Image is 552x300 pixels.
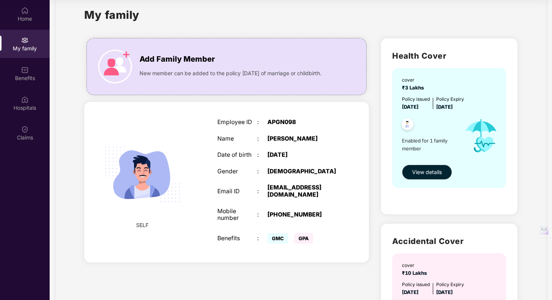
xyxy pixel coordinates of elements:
div: : [257,135,267,142]
span: ₹10 Lakhs [402,270,430,276]
div: APGN098 [267,119,337,126]
span: New member can be added to the policy [DATE] of marriage or childbirth. [140,69,321,77]
img: icon [98,50,132,83]
div: : [257,211,267,218]
img: svg+xml;base64,PHN2ZyBpZD0iSG9tZSIgeG1sbnM9Imh0dHA6Ly93d3cudzMub3JnLzIwMDAvc3ZnIiB3aWR0aD0iMjAiIG... [21,7,29,14]
div: : [257,188,267,195]
div: [DEMOGRAPHIC_DATA] [267,168,337,175]
span: [DATE] [436,104,453,110]
div: Policy issued [402,281,430,288]
span: GPA [294,233,313,244]
span: Enabled for 1 family member [402,137,458,152]
span: ₹3 Lakhs [402,85,427,91]
div: Email ID [217,188,257,195]
div: : [257,168,267,175]
img: svg+xml;base64,PHN2ZyBpZD0iSG9zcGl0YWxzIiB4bWxucz0iaHR0cDovL3d3dy53My5vcmcvMjAwMC9zdmciIHdpZHRoPS... [21,96,29,103]
h2: Health Cover [392,50,506,62]
span: Add Family Member [140,53,215,65]
div: [PERSON_NAME] [267,135,337,142]
div: Policy Expiry [436,281,464,288]
span: GMC [267,233,288,244]
div: Benefits [217,235,257,242]
div: cover [402,76,427,83]
div: : [257,235,267,242]
span: [DATE] [402,289,419,295]
div: [EMAIL_ADDRESS][DOMAIN_NAME] [267,184,337,198]
div: : [257,119,267,126]
h1: My family [84,6,140,23]
span: SELF [136,221,149,229]
img: icon [458,111,504,161]
div: [PHONE_NUMBER] [267,211,337,218]
span: [DATE] [402,104,419,110]
img: svg+xml;base64,PHN2ZyB4bWxucz0iaHR0cDovL3d3dy53My5vcmcvMjAwMC9zdmciIHdpZHRoPSI0OC45NDMiIGhlaWdodD... [398,116,417,135]
div: Name [217,135,257,142]
div: : [257,152,267,159]
div: Employee ID [217,119,257,126]
button: View details [402,165,452,180]
span: View details [412,168,442,176]
div: Gender [217,168,257,175]
div: [DATE] [267,152,337,159]
div: Date of birth [217,152,257,159]
div: Policy issued [402,95,430,103]
img: svg+xml;base64,PHN2ZyBpZD0iQ2xhaW0iIHhtbG5zPSJodHRwOi8vd3d3LnczLm9yZy8yMDAwL3N2ZyIgd2lkdGg9IjIwIi... [21,126,29,133]
h2: Accidental Cover [392,235,506,247]
img: svg+xml;base64,PHN2ZyB3aWR0aD0iMjAiIGhlaWdodD0iMjAiIHZpZXdCb3g9IjAgMCAyMCAyMCIgZmlsbD0ibm9uZSIgeG... [21,36,29,44]
div: Policy Expiry [436,95,464,103]
img: svg+xml;base64,PHN2ZyBpZD0iQmVuZWZpdHMiIHhtbG5zPSJodHRwOi8vd3d3LnczLm9yZy8yMDAwL3N2ZyIgd2lkdGg9Ij... [21,66,29,74]
img: svg+xml;base64,PHN2ZyB4bWxucz0iaHR0cDovL3d3dy53My5vcmcvMjAwMC9zdmciIHdpZHRoPSIyMjQiIGhlaWdodD0iMT... [96,128,189,221]
span: [DATE] [436,289,453,295]
div: Mobile number [217,208,257,222]
div: cover [402,262,430,269]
